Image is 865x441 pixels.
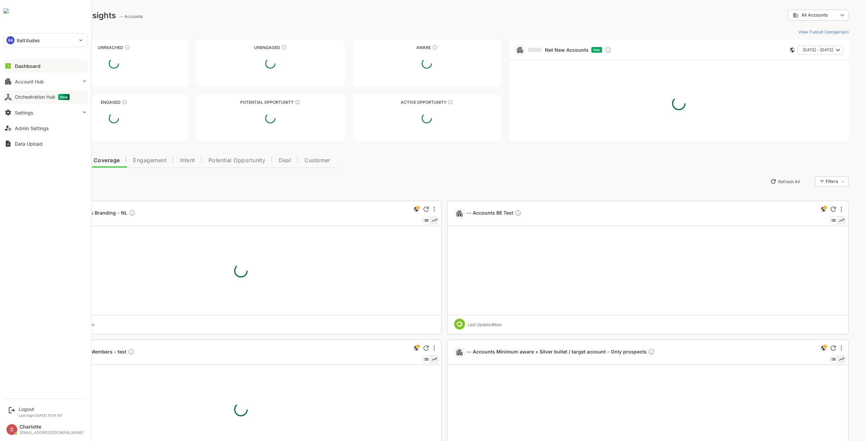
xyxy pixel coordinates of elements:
div: This is a global insight. Segment selection is not applicable for this view [796,205,804,214]
div: Refresh [400,206,405,212]
span: All Accounts [778,13,804,18]
div: These accounts have not shown enough engagement and need nurturing [258,45,263,50]
div: Engaged [16,100,165,105]
div: More [817,345,818,351]
button: [DATE] - [DATE] [774,45,820,55]
div: Refresh [807,345,812,351]
div: Orchestration Hub [15,94,70,100]
div: These accounts have open opportunities which might be at any of the Sales Stages [424,99,429,105]
div: More [817,206,818,212]
a: 58 Accounts Members - testDescription not present [36,348,114,356]
div: Filters [802,179,814,184]
p: Last login: [DATE] 11:34 IST [19,413,63,417]
div: This is a global insight. Segment selection is not applicable for this view [389,344,397,353]
div: Last Updated Now [37,322,71,327]
span: Engagement [109,158,143,163]
div: C [6,424,17,435]
span: [DATE] - [DATE] [779,46,810,54]
button: Orchestration HubNew [3,90,88,104]
span: New [58,94,70,100]
div: Unreached [16,45,165,50]
a: -- Accounts Minimum aware + Silver bullet / target account - Only prospectsDescription not present [443,348,634,356]
div: Data Upload [15,141,43,147]
div: These accounts are MQAs and can be passed on to Inside Sales [271,99,277,105]
span: 1185 Accounts Branding - NL [36,210,112,217]
div: Last Updated Now [444,322,478,327]
div: Discover new ICP-fit accounts showing engagement — via intent surges, anonymous website visits, L... [581,47,588,53]
img: undefinedjpg [3,8,9,14]
span: 58 Accounts Members - test [36,348,111,356]
button: Dashboard [3,59,88,73]
div: Aware [329,45,477,50]
div: Description not present [491,210,498,217]
div: Unengaged [173,45,321,50]
div: Logout [19,406,63,412]
a: Net New Accounts [504,47,565,53]
span: New [570,48,576,52]
div: These accounts are warm, further nurturing would qualify them to MQAs [98,99,104,105]
div: Charlotte [20,424,84,430]
div: This is a global insight. Segment selection is not applicable for this view [389,205,397,214]
span: -- Accounts Minimum aware + Silver bullet / target account - Only prospects [443,348,631,356]
div: Refresh [400,345,405,351]
div: Description not present [104,348,111,356]
span: Intent [156,158,171,163]
div: These accounts have just entered the buying cycle and need further nurturing [409,45,414,50]
div: Active Opportunity [329,100,477,105]
div: Settings [15,110,33,116]
span: Data Quality and Coverage [23,158,96,163]
span: -- Accounts BE Test [443,210,498,217]
div: This is a global insight. Segment selection is not applicable for this view [796,344,804,353]
div: All Accounts [764,9,825,22]
a: 1185 Accounts Branding - NLDescription not present [36,210,115,217]
span: Potential Opportunity [185,158,242,163]
div: These accounts have not been engaged with for a defined time period [101,45,106,50]
button: Admin Settings [3,121,88,135]
div: Filters [801,175,825,188]
div: Description not present [624,348,631,356]
button: Data Upload [3,137,88,150]
button: View Funnel Comparison [772,26,825,37]
div: Dashboard [15,63,41,69]
div: Potential Opportunity [173,100,321,105]
button: Settings [3,106,88,119]
a: -- Accounts BE TestDescription not present [443,210,500,217]
div: More [410,206,411,212]
p: 9altitudes [17,37,40,44]
div: Admin Settings [15,125,49,131]
div: All Accounts [769,12,814,18]
div: Description not present [105,210,112,217]
div: Dashboard Insights [16,10,92,20]
div: This card does not support filter and segments [766,48,771,52]
div: 9A [6,36,15,44]
div: Refresh [807,206,812,212]
button: Refresh All [744,176,779,187]
span: Customer [281,158,307,163]
button: Account Hub [3,75,88,88]
button: New Insights [16,175,66,188]
span: Deal [255,158,267,163]
div: 9A9altitudes [4,33,88,47]
div: Account Hub [15,79,44,84]
div: [EMAIL_ADDRESS][DOMAIN_NAME] [20,431,84,435]
ag: -- Accounts [96,14,121,19]
div: More [410,345,411,351]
